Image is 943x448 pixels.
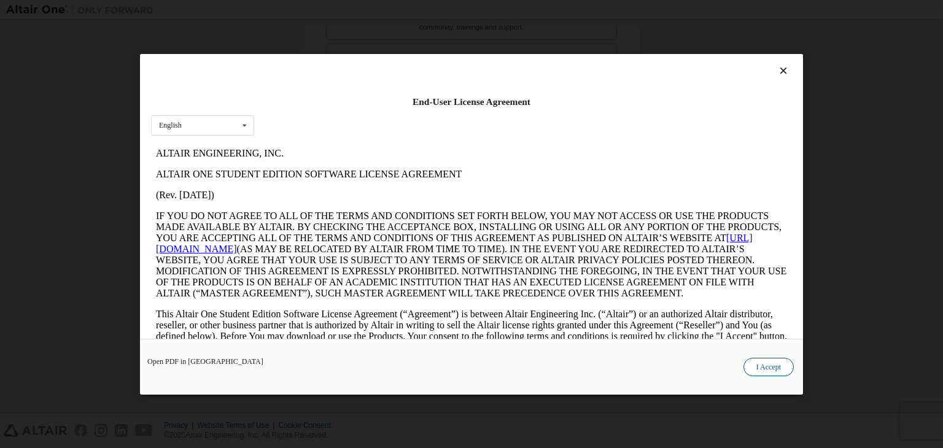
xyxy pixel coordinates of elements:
[5,68,636,156] p: IF YOU DO NOT AGREE TO ALL OF THE TERMS AND CONDITIONS SET FORTH BELOW, YOU MAY NOT ACCESS OR USE...
[151,96,792,108] div: End-User License Agreement
[5,26,636,37] p: ALTAIR ONE STUDENT EDITION SOFTWARE LICENSE AGREEMENT
[5,166,636,210] p: This Altair One Student Edition Software License Agreement (“Agreement”) is between Altair Engine...
[743,358,794,376] button: I Accept
[5,5,636,16] p: ALTAIR ENGINEERING, INC.
[5,47,636,58] p: (Rev. [DATE])
[5,90,602,111] a: [URL][DOMAIN_NAME]
[159,122,182,129] div: English
[147,358,263,365] a: Open PDF in [GEOGRAPHIC_DATA]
